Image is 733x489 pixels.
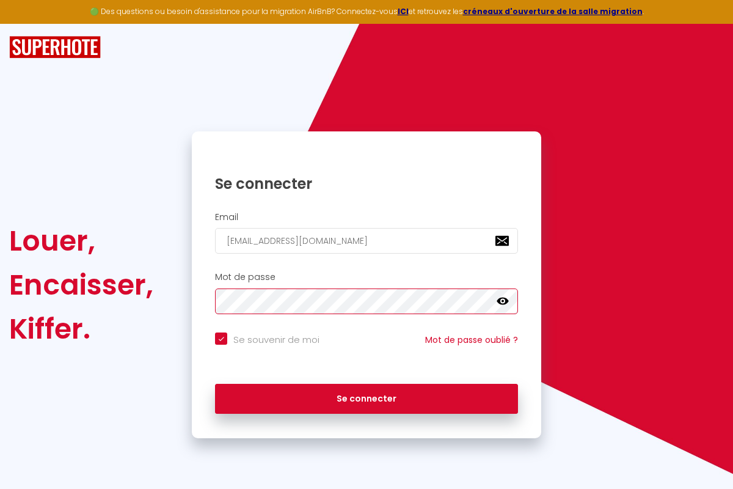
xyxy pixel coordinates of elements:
[215,212,518,222] h2: Email
[463,6,643,17] a: créneaux d'ouverture de la salle migration
[9,219,153,263] div: Louer,
[9,36,101,59] img: SuperHote logo
[398,6,409,17] a: ICI
[425,334,518,346] a: Mot de passe oublié ?
[215,174,518,193] h1: Se connecter
[215,384,518,414] button: Se connecter
[9,307,153,351] div: Kiffer.
[215,228,518,254] input: Ton Email
[215,272,518,282] h2: Mot de passe
[9,263,153,307] div: Encaisser,
[10,5,46,42] button: Ouvrir le widget de chat LiveChat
